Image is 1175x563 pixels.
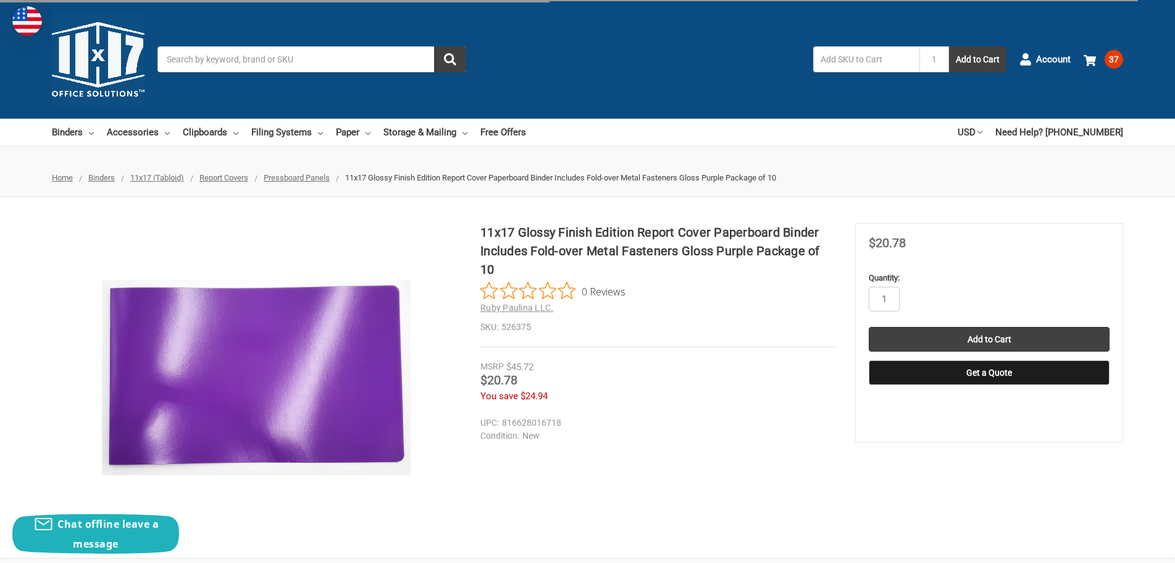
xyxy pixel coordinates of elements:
a: Ruby Paulina LLC. [480,303,553,313]
label: Quantity: [869,272,1110,284]
a: Need Help? [PHONE_NUMBER] [995,119,1123,146]
dd: New [480,430,829,442]
img: duty and tax information for United States [12,6,42,36]
span: 0 Reviews [582,282,625,300]
dd: 526375 [480,321,835,334]
a: 37 [1084,43,1123,75]
input: Add SKU to Cart [813,46,919,72]
input: Add to Cart [869,327,1110,352]
a: Accessories [107,119,170,146]
a: Pressboard Panels [264,173,330,182]
a: Storage & Mailing [383,119,467,146]
a: Filing Systems [251,119,323,146]
a: Binders [88,173,115,182]
span: 11x17 Glossy Finish Edition Report Cover Paperboard Binder Includes Fold-over Metal Fasteners Glo... [345,173,776,182]
span: $20.78 [869,235,906,250]
span: You save [480,391,518,402]
a: Paper [336,119,370,146]
button: Rated 0 out of 5 stars from 0 reviews. Jump to reviews. [480,282,625,300]
span: Chat offline leave a message [57,517,159,551]
a: USD [958,119,982,146]
h1: 11x17 Glossy Finish Edition Report Cover Paperboard Binder Includes Fold-over Metal Fasteners Glo... [480,223,835,279]
dt: SKU: [480,321,498,334]
a: Report Covers [199,173,248,182]
a: 11x17 (Tabloid) [130,173,184,182]
a: Free Offers [480,119,526,146]
a: Binders [52,119,94,146]
a: Home [52,173,73,182]
button: Get a Quote [869,360,1110,385]
dd: 816628016718 [480,417,829,430]
div: MSRP [480,360,504,373]
a: Account [1019,43,1071,75]
span: Account [1036,53,1071,67]
dt: Condition: [480,430,519,442]
a: Clipboards [183,119,238,146]
img: 11x17 Glossy Finish Edition Report Cover Paperboard Binder Includes Fold-over Metal Fasteners Glo... [102,280,411,475]
dt: UPC: [480,417,499,430]
button: Add to Cart [949,46,1006,72]
span: $24.94 [521,391,548,402]
span: $20.78 [480,373,517,387]
img: 11x17.com [52,13,144,106]
button: Chat offline leave a message [12,514,179,554]
span: $45.72 [506,362,533,373]
span: 37 [1105,50,1123,69]
input: Search by keyword, brand or SKU [157,46,466,72]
